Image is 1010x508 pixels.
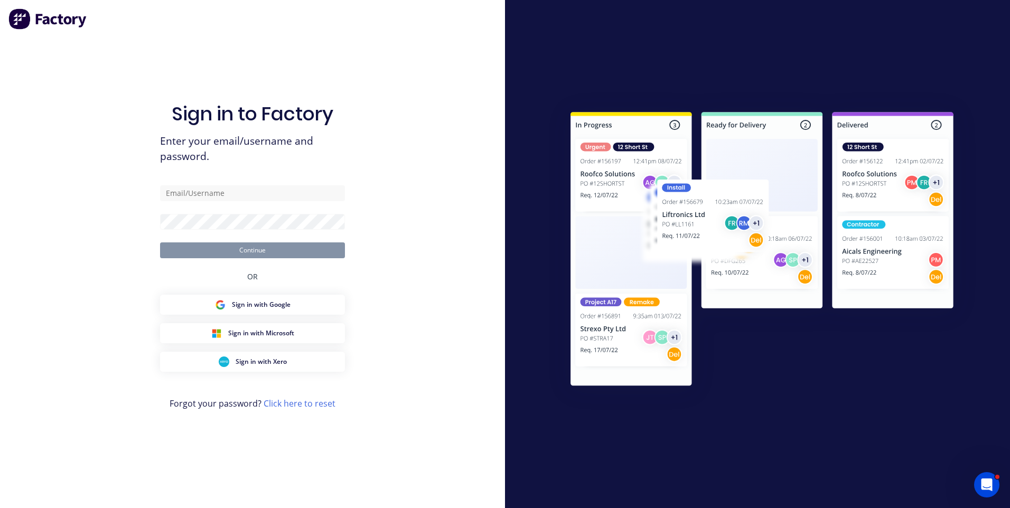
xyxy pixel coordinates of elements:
button: Continue [160,242,345,258]
img: Factory [8,8,88,30]
img: Sign in [547,91,977,411]
div: OR [247,258,258,295]
button: Microsoft Sign inSign in with Microsoft [160,323,345,343]
img: Google Sign in [215,299,226,310]
span: Sign in with Microsoft [228,328,294,338]
iframe: Intercom live chat [974,472,999,497]
input: Email/Username [160,185,345,201]
span: Sign in with Google [232,300,291,309]
button: Xero Sign inSign in with Xero [160,352,345,372]
h1: Sign in to Factory [172,102,333,125]
button: Google Sign inSign in with Google [160,295,345,315]
a: Click here to reset [264,398,335,409]
img: Microsoft Sign in [211,328,222,338]
span: Forgot your password? [170,397,335,410]
img: Xero Sign in [219,356,229,367]
span: Enter your email/username and password. [160,134,345,164]
span: Sign in with Xero [236,357,287,366]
